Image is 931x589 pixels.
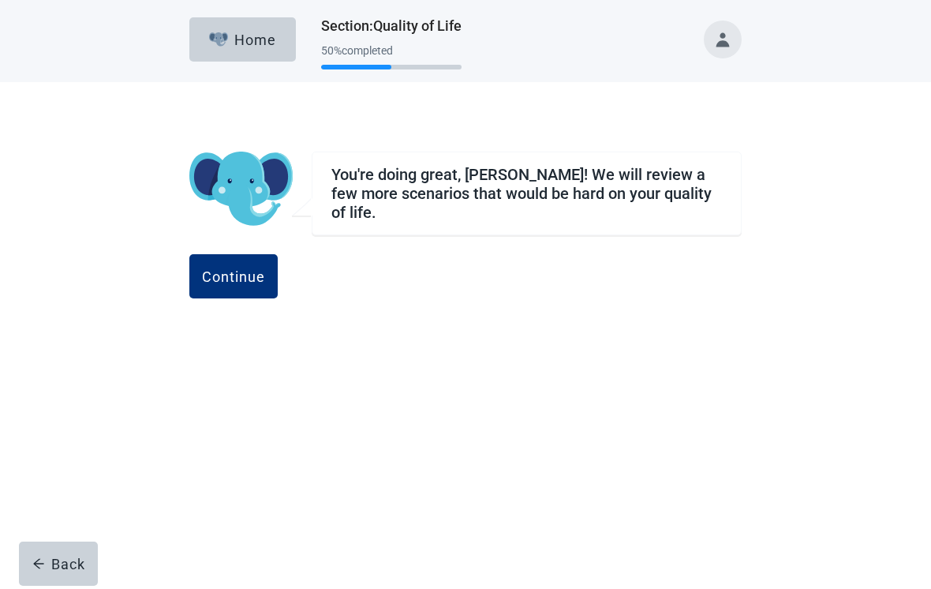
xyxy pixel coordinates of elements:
div: Home [209,32,277,47]
img: Koda Elephant [189,152,293,227]
span: arrow-left [32,557,45,570]
button: ElephantHome [189,17,296,62]
div: 50 % completed [321,44,462,57]
div: You're doing great, [PERSON_NAME]! We will review a few more scenarios that would be hard on your... [331,165,722,222]
button: Continue [189,254,278,298]
h1: Section : Quality of Life [321,15,462,37]
button: Toggle account menu [704,21,742,58]
button: arrow-leftBack [19,542,98,586]
img: Elephant [209,32,229,47]
div: Continue [202,268,265,284]
div: Progress section [321,38,462,77]
div: Back [32,556,85,572]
